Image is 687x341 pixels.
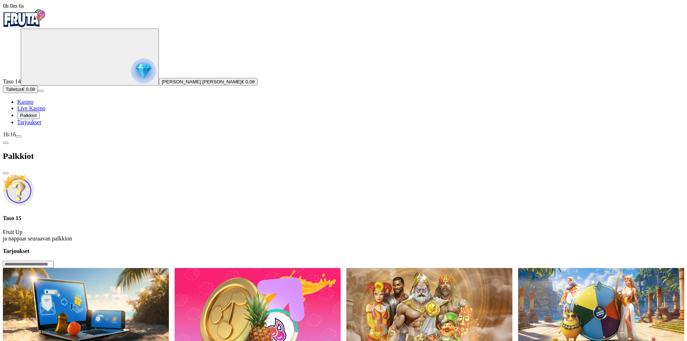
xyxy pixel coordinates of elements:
span: Talletus [6,87,22,92]
h2: Palkkiot [3,151,684,161]
img: Unlock reward icon [3,175,34,206]
span: Taso 14 [3,78,21,84]
span: € 0.08 [22,87,35,92]
a: Live Kasino [17,105,45,111]
button: [PERSON_NAME] [PERSON_NAME]€ 0.08 [159,78,258,86]
nav: Main menu [3,99,684,126]
span: [PERSON_NAME] [PERSON_NAME] [162,79,242,84]
span: Palkkiot [20,113,37,118]
p: Fruit Up ja nappaat seuraavan palkkion [3,229,684,242]
button: menu [38,90,44,92]
img: Fruta [3,9,46,27]
button: menu [16,135,21,137]
button: reward progress [21,29,159,86]
span: user session time [3,3,24,9]
span: € 0.08 [242,79,255,84]
button: close [3,172,9,174]
h3: Tarjoukset [3,248,684,254]
input: Search [3,261,54,268]
span: 16:16 [3,131,16,137]
button: chevron-left icon [3,142,9,144]
a: Kasino [17,99,33,105]
nav: Primary [3,9,684,126]
button: Palkkiot [17,112,40,119]
h4: Taso 15 [3,215,684,221]
a: Fruta [3,22,46,28]
button: Talletusplus icon€ 0.08 [3,86,38,93]
img: reward progress [131,58,156,83]
a: Tarjoukset [17,119,41,125]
